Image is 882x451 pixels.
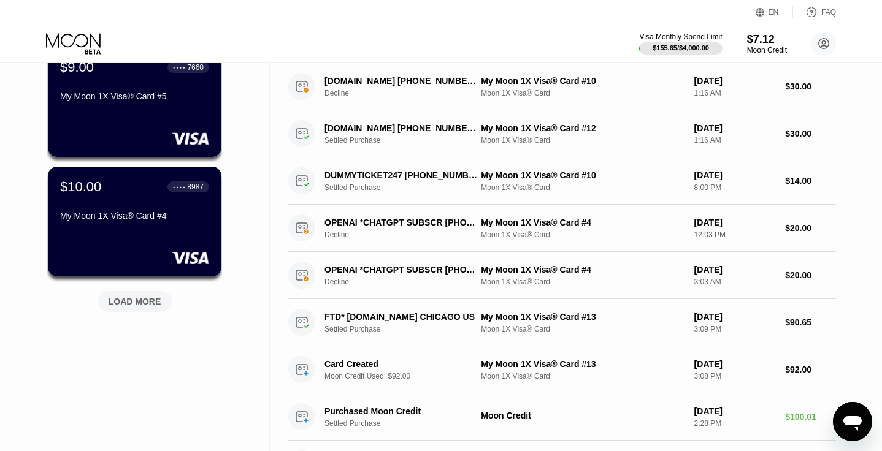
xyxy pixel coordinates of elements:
div: Decline [324,89,489,97]
div: Moon 1X Visa® Card [481,230,684,239]
div: My Moon 1X Visa® Card #4 [481,218,684,227]
div: $10.00 [60,179,101,195]
div: 1:16 AM [694,89,776,97]
div: $9.00 [60,59,94,75]
div: $7.12Moon Credit [747,33,787,55]
div: EN [769,8,779,17]
div: 3:03 AM [694,278,776,286]
div: 3:08 PM [694,372,776,381]
div: $14.00 [785,176,836,186]
div: Settled Purchase [324,325,489,333]
div: Moon 1X Visa® Card [481,278,684,286]
div: Visa Monthly Spend Limit [639,32,722,41]
div: $20.00 [785,223,836,233]
div: [DATE] [694,265,776,275]
div: Moon Credit Used: $92.00 [324,372,489,381]
iframe: Button to launch messaging window [833,402,872,441]
div: FTD* [DOMAIN_NAME] CHICAGO USSettled PurchaseMy Moon 1X Visa® Card #13Moon 1X Visa® Card[DATE]3:0... [288,299,836,346]
div: [DOMAIN_NAME] [PHONE_NUMBER] USSettled PurchaseMy Moon 1X Visa® Card #12Moon 1X Visa® Card[DATE]1... [288,110,836,157]
div: Moon 1X Visa® Card [481,372,684,381]
div: 12:03 PM [694,230,776,239]
div: 3:09 PM [694,325,776,333]
div: $90.65 [785,317,836,327]
div: $155.65 / $4,000.00 [653,44,709,51]
div: [DATE] [694,76,776,86]
div: ● ● ● ● [173,185,185,189]
div: Decline [324,278,489,286]
div: Moon 1X Visa® Card [481,136,684,145]
div: [DOMAIN_NAME] [PHONE_NUMBER] USDeclineMy Moon 1X Visa® Card #10Moon 1X Visa® Card[DATE]1:16 AM$30.00 [288,63,836,110]
div: My Moon 1X Visa® Card #10 [481,76,684,86]
div: [DATE] [694,170,776,180]
div: 1:16 AM [694,136,776,145]
div: Settled Purchase [324,183,489,192]
div: OPENAI *CHATGPT SUBSCR [PHONE_NUMBER] US [324,218,478,227]
div: $30.00 [785,81,836,91]
div: [DOMAIN_NAME] [PHONE_NUMBER] US [324,123,478,133]
div: Moon 1X Visa® Card [481,325,684,333]
div: LOAD MORE [89,286,181,312]
div: 7660 [187,63,204,72]
div: My Moon 1X Visa® Card #4 [60,211,209,221]
div: [DATE] [694,123,776,133]
div: Moon Credit [747,46,787,55]
div: 8987 [187,183,204,191]
div: My Moon 1X Visa® Card #12 [481,123,684,133]
div: My Moon 1X Visa® Card #10 [481,170,684,180]
div: Settled Purchase [324,419,489,428]
div: [DATE] [694,312,776,322]
div: OPENAI *CHATGPT SUBSCR [PHONE_NUMBER] USDeclineMy Moon 1X Visa® Card #4Moon 1X Visa® Card[DATE]12... [288,205,836,252]
div: Decline [324,230,489,239]
div: 2:28 PM [694,419,776,428]
div: My Moon 1X Visa® Card #13 [481,359,684,369]
div: [DATE] [694,218,776,227]
div: Purchased Moon CreditSettled PurchaseMoon Credit[DATE]2:28 PM$100.01 [288,393,836,441]
div: FAQ [821,8,836,17]
div: EN [756,6,793,18]
div: DUMMYTICKET247 [PHONE_NUMBER] USSettled PurchaseMy Moon 1X Visa® Card #10Moon 1X Visa® Card[DATE]... [288,157,836,205]
div: OPENAI *CHATGPT SUBSCR [PHONE_NUMBER] USDeclineMy Moon 1X Visa® Card #4Moon 1X Visa® Card[DATE]3:... [288,252,836,299]
div: Card CreatedMoon Credit Used: $92.00My Moon 1X Visa® Card #13Moon 1X Visa® Card[DATE]3:08 PM$92.00 [288,346,836,393]
div: Moon Credit [481,411,684,420]
div: [DOMAIN_NAME] [PHONE_NUMBER] US [324,76,478,86]
div: My Moon 1X Visa® Card #4 [481,265,684,275]
div: Visa Monthly Spend Limit$155.65/$4,000.00 [639,32,722,55]
div: [DATE] [694,359,776,369]
div: DUMMYTICKET247 [PHONE_NUMBER] US [324,170,478,180]
div: $30.00 [785,129,836,138]
div: Moon 1X Visa® Card [481,183,684,192]
div: $9.00● ● ● ●7660My Moon 1X Visa® Card #5 [48,47,221,157]
div: $100.01 [785,412,836,422]
div: $20.00 [785,270,836,280]
div: Purchased Moon Credit [324,406,478,416]
div: FAQ [793,6,836,18]
div: My Moon 1X Visa® Card #13 [481,312,684,322]
div: LOAD MORE [109,296,161,307]
div: Moon 1X Visa® Card [481,89,684,97]
div: My Moon 1X Visa® Card #5 [60,91,209,101]
div: $7.12 [747,33,787,46]
div: FTD* [DOMAIN_NAME] CHICAGO US [324,312,478,322]
div: Settled Purchase [324,136,489,145]
div: 8:00 PM [694,183,776,192]
div: $10.00● ● ● ●8987My Moon 1X Visa® Card #4 [48,167,221,276]
div: Card Created [324,359,478,369]
div: OPENAI *CHATGPT SUBSCR [PHONE_NUMBER] US [324,265,478,275]
div: $92.00 [785,365,836,374]
div: ● ● ● ● [173,66,185,69]
div: [DATE] [694,406,776,416]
